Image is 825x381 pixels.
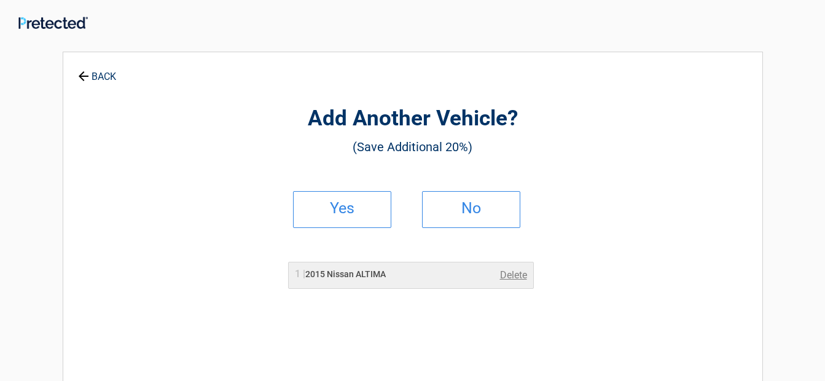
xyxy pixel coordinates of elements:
[18,17,88,29] img: Main Logo
[306,204,378,213] h2: Yes
[131,104,695,133] h2: Add Another Vehicle?
[295,268,305,280] span: 1 |
[435,204,507,213] h2: No
[500,268,527,283] a: Delete
[131,136,695,157] h3: (Save Additional 20%)
[76,60,119,82] a: BACK
[295,268,386,281] h2: 2015 Nissan ALTIMA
